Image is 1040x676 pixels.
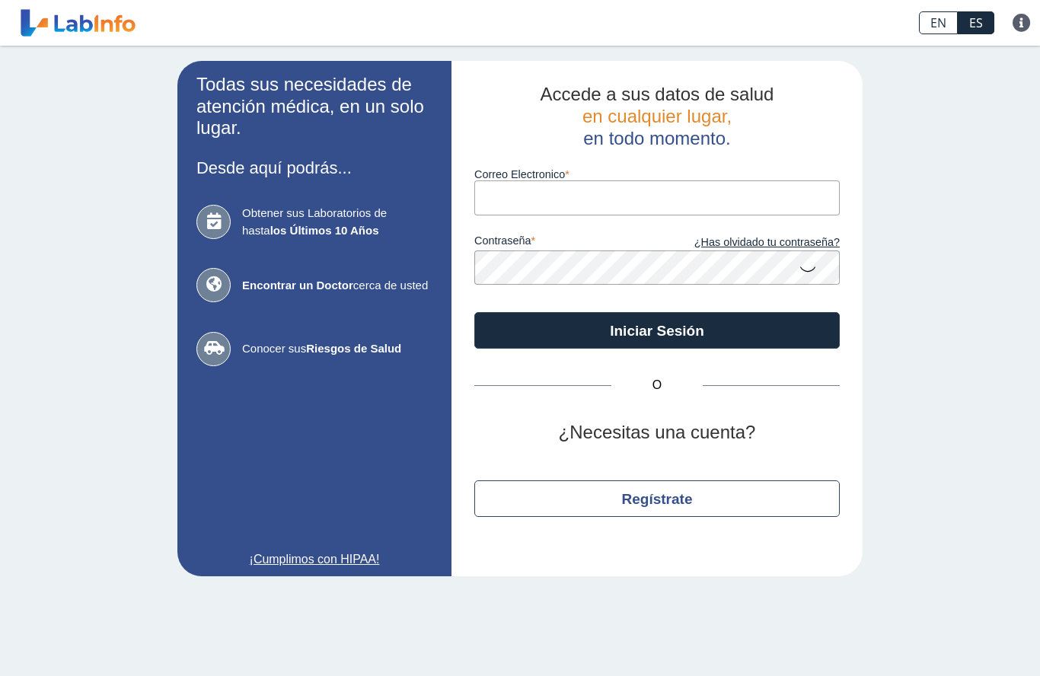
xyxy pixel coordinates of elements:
[541,84,774,104] span: Accede a sus datos de salud
[196,74,432,139] h2: Todas sus necesidades de atención médica, en un solo lugar.
[474,234,657,251] label: contraseña
[474,312,840,349] button: Iniciar Sesión
[919,11,958,34] a: EN
[306,342,401,355] b: Riesgos de Salud
[242,277,432,295] span: cerca de usted
[242,340,432,358] span: Conocer sus
[474,480,840,517] button: Regístrate
[196,158,432,177] h3: Desde aquí podrás...
[657,234,840,251] a: ¿Has olvidado tu contraseña?
[582,106,732,126] span: en cualquier lugar,
[242,279,353,292] b: Encontrar un Doctor
[196,550,432,569] a: ¡Cumplimos con HIPAA!
[958,11,994,34] a: ES
[474,168,840,180] label: Correo Electronico
[583,128,730,148] span: en todo momento.
[242,205,432,239] span: Obtener sus Laboratorios de hasta
[474,422,840,444] h2: ¿Necesitas una cuenta?
[611,376,703,394] span: O
[270,224,379,237] b: los Últimos 10 Años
